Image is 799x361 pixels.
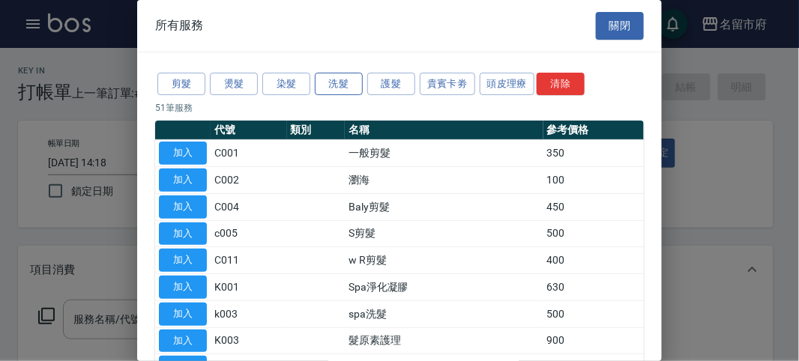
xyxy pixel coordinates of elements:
[543,327,644,354] td: 900
[211,327,287,354] td: K003
[345,220,543,247] td: S剪髮
[480,73,535,96] button: 頭皮理療
[159,276,207,299] button: 加入
[211,300,287,327] td: k003
[537,73,585,96] button: 清除
[543,121,644,140] th: 參考價格
[543,300,644,327] td: 500
[155,101,644,115] p: 51 筆服務
[262,73,310,96] button: 染髮
[345,193,543,220] td: Baly剪髮
[345,300,543,327] td: spa洗髮
[543,167,644,194] td: 100
[543,247,644,274] td: 400
[159,169,207,192] button: 加入
[159,222,207,246] button: 加入
[159,249,207,272] button: 加入
[159,303,207,326] button: 加入
[159,195,207,219] button: 加入
[315,73,363,96] button: 洗髮
[287,121,345,140] th: 類別
[211,220,287,247] td: c005
[345,140,543,167] td: 一般剪髮
[596,12,644,40] button: 關閉
[157,73,205,96] button: 剪髮
[543,220,644,247] td: 500
[211,140,287,167] td: C001
[345,327,543,354] td: 髮原素護理
[345,167,543,194] td: 瀏海
[211,274,287,301] td: K001
[159,142,207,165] button: 加入
[543,274,644,301] td: 630
[211,167,287,194] td: C002
[211,121,287,140] th: 代號
[210,73,258,96] button: 燙髮
[420,73,475,96] button: 貴賓卡劵
[155,18,203,33] span: 所有服務
[345,247,543,274] td: w R剪髮
[367,73,415,96] button: 護髮
[211,247,287,274] td: C011
[159,330,207,353] button: 加入
[211,193,287,220] td: C004
[543,193,644,220] td: 450
[543,140,644,167] td: 350
[345,121,543,140] th: 名稱
[345,274,543,301] td: Spa淨化凝膠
